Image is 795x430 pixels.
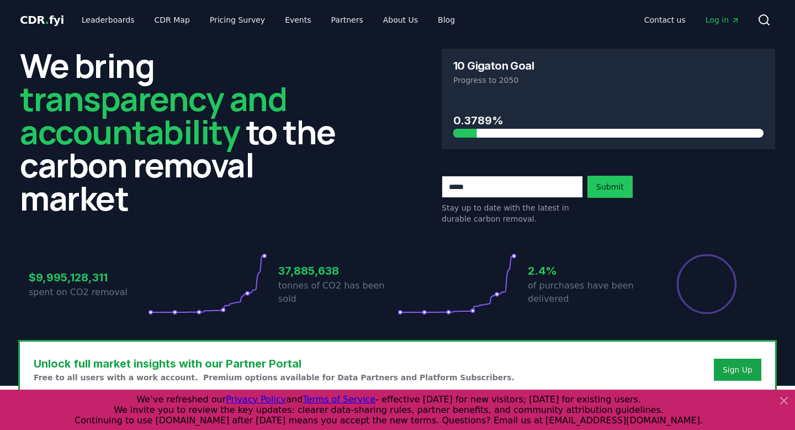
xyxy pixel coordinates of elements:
h3: 0.3789% [453,112,764,129]
p: Stay up to date with the latest in durable carbon removal. [442,202,583,224]
nav: Main [73,10,464,30]
h3: $9,995,128,311 [29,269,148,286]
a: Blog [429,10,464,30]
a: About Us [374,10,427,30]
span: transparency and accountability [20,76,287,154]
p: Progress to 2050 [453,75,764,86]
a: Pricing Survey [201,10,274,30]
span: Log in [706,14,740,25]
h3: 37,885,638 [278,263,397,279]
p: of purchases have been delivered [528,279,647,306]
button: Sign Up [714,359,761,381]
p: spent on CO2 removal [29,286,148,299]
a: Log in [697,10,749,30]
h3: 2.4% [528,263,647,279]
nav: Main [635,10,749,30]
a: Events [276,10,320,30]
h2: We bring to the carbon removal market [20,49,353,214]
button: Submit [587,176,633,198]
div: Percentage of sales delivered [676,253,738,315]
a: Partners [322,10,372,30]
h3: 10 Gigaton Goal [453,60,534,71]
a: CDR.fyi [20,12,64,28]
h3: Unlock full market insights with our Partner Portal [34,355,515,372]
a: CDR Map [146,10,199,30]
span: CDR fyi [20,13,64,27]
a: Sign Up [723,364,752,375]
a: Contact us [635,10,695,30]
p: Free to all users with a work account. Premium options available for Data Partners and Platform S... [34,372,515,383]
p: tonnes of CO2 has been sold [278,279,397,306]
a: Leaderboards [73,10,144,30]
span: . [45,13,49,27]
